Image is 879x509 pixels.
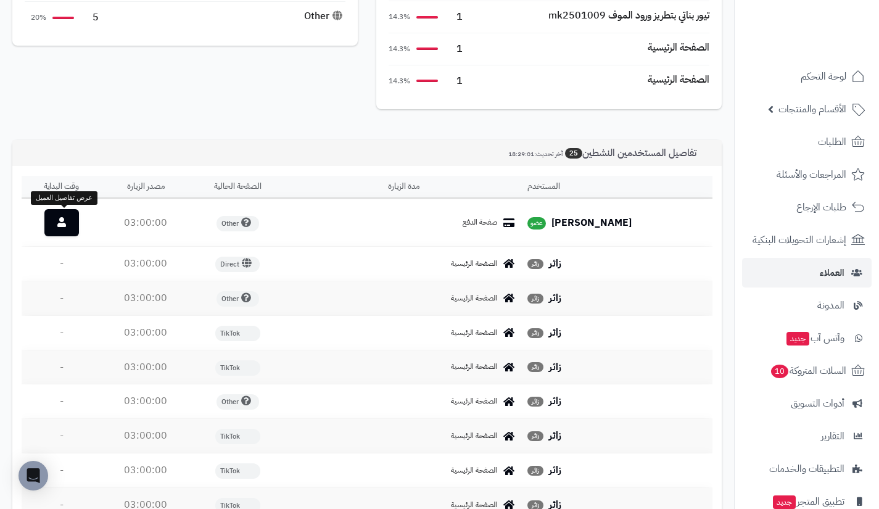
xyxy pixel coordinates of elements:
td: 03:00:00 [102,247,190,281]
td: 03:00:00 [102,316,190,350]
strong: زائر [549,394,561,408]
strong: زائر [549,463,561,478]
span: المدونة [817,297,844,314]
td: 03:00:00 [102,199,190,246]
span: زائر [527,328,543,338]
a: التطبيقات والخدمات [742,454,872,484]
th: الصفحة الحالية [190,176,286,199]
span: 1 [444,74,463,88]
a: المدونة [742,291,872,320]
span: جديد [786,332,809,346]
a: إشعارات التحويلات البنكية [742,225,872,255]
span: الصفحة الرئيسية [451,293,497,304]
span: الصفحة الرئيسية [451,259,497,269]
strong: زائر [549,360,561,375]
span: الصفحة الرئيسية [451,396,497,407]
span: الصفحة الرئيسية [451,362,497,372]
span: 1 [444,42,463,56]
span: - [60,463,64,478]
span: المراجعات والأسئلة [777,166,846,183]
th: مصدر الزيارة [102,176,190,199]
strong: زائر [549,428,561,443]
span: لوحة التحكم [801,68,846,85]
a: أدوات التسويق [742,389,872,418]
div: Open Intercom Messenger [19,461,48,490]
span: 10 [770,364,789,379]
div: عرض تفاصيل العميل [31,191,97,205]
span: Other [217,216,259,231]
div: الصفحة الرئيسية [648,41,709,55]
td: 03:00:00 [102,350,190,384]
div: Other [304,9,345,23]
span: الأقسام والمنتجات [778,101,846,118]
span: زائر [527,397,543,407]
span: إشعارات التحويلات البنكية [753,231,846,249]
td: 03:00:00 [102,281,190,315]
span: أدوات التسويق [791,395,844,412]
td: 03:00:00 [102,384,190,418]
a: وآتس آبجديد [742,323,872,353]
th: وقت البداية [22,176,102,199]
span: عضو [527,217,546,230]
span: الصفحة الرئيسية [451,431,497,441]
small: آخر تحديث: [508,149,563,159]
strong: زائر [549,256,561,271]
a: العملاء [742,258,872,288]
span: التقارير [821,428,844,445]
img: logo-2.png [795,19,867,45]
a: الطلبات [742,127,872,157]
strong: زائر [549,291,561,305]
span: TikTok [215,463,260,479]
a: طلبات الإرجاع [742,192,872,222]
h3: تفاصيل المستخدمين النشطين [499,147,712,159]
span: 25 [565,148,582,159]
span: جديد [773,495,796,509]
span: - [60,325,64,340]
span: صفحة الدفع [463,217,497,228]
span: - [60,291,64,305]
span: TikTok [215,429,260,444]
span: الصفحة الرئيسية [451,465,497,476]
span: Other [217,291,259,307]
span: الطلبات [818,133,846,151]
strong: زائر [549,325,561,340]
a: السلات المتروكة10 [742,356,872,386]
span: - [60,394,64,408]
span: زائر [527,259,543,269]
span: العملاء [820,264,844,281]
span: السلات المتروكة [770,362,846,379]
span: 14.3% [389,44,410,54]
a: لوحة التحكم [742,62,872,91]
a: المراجعات والأسئلة [742,160,872,189]
span: Direct [215,257,260,272]
span: 14.3% [389,76,410,86]
strong: [PERSON_NAME] [551,215,632,230]
td: 03:00:00 [102,453,190,487]
span: زائر [527,362,543,372]
span: 5 [80,10,99,25]
td: 03:00:00 [102,419,190,453]
span: - [60,428,64,443]
span: TikTok [215,360,260,376]
span: 14.3% [389,12,410,22]
th: المستخدم [522,176,712,199]
span: زائر [527,294,543,304]
span: الصفحة الرئيسية [451,328,497,338]
span: وآتس آب [785,329,844,347]
span: زائر [527,431,543,441]
span: Other [217,394,259,410]
span: - [60,256,64,271]
span: 18:29:01 [508,149,534,159]
div: تيور بناتي بتطريز ورود الموف mk2501009 [548,9,709,23]
span: 20% [25,12,46,23]
span: طلبات الإرجاع [796,199,846,216]
th: مدة الزيارة [286,176,522,199]
span: التطبيقات والخدمات [769,460,844,478]
span: - [60,360,64,375]
span: TikTok [215,326,260,341]
div: الصفحة الرئيسية [648,73,709,87]
span: 1 [444,10,463,24]
span: زائر [527,466,543,476]
a: التقارير [742,421,872,451]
